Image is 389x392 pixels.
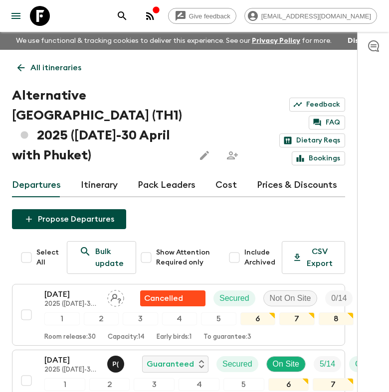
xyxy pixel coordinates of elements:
p: [DATE] [44,354,99,366]
a: Privacy Policy [252,37,300,44]
div: On Site [266,356,306,372]
span: Give feedback [184,12,236,20]
a: Feedback [289,98,345,112]
a: Give feedback [168,8,236,24]
div: 3 [123,312,158,325]
p: On Site [273,358,299,370]
div: 7 [313,378,354,391]
div: 6 [268,378,309,391]
span: Include Archived [244,248,278,267]
a: Departures [12,173,61,197]
p: Guaranteed [147,358,194,370]
div: 1 [44,378,85,391]
p: Bulk update [95,246,124,269]
div: 8 [319,312,354,325]
p: 5 / 14 [320,358,335,370]
h1: Alternative [GEOGRAPHIC_DATA] (TH1) 2025 ([DATE]-30 April with Phuket) [12,86,187,165]
span: Show Attention Required only [156,248,220,267]
p: 2025 ([DATE]-30 April with Phuket) [44,300,99,308]
a: Bookings [292,151,345,165]
span: Pooky (Thanaphan) Kerdyoo [107,359,126,367]
span: Assign pack leader [107,293,124,301]
div: 4 [162,312,197,325]
div: Not On Site [263,290,318,306]
button: P( [107,356,126,373]
span: [EMAIL_ADDRESS][DOMAIN_NAME] [256,12,377,20]
a: Dietary Reqs [279,133,345,147]
div: Flash Pack cancellation [140,290,205,306]
p: Cancelled [144,292,183,304]
button: Edit this itinerary [194,145,214,165]
p: Capacity: 14 [108,333,145,341]
div: 7 [279,312,315,325]
div: Secured [216,356,258,372]
p: Room release: 30 [44,333,96,341]
div: 1 [44,312,80,325]
button: menu [6,6,26,26]
a: All itineraries [12,58,87,78]
div: 5 [223,378,264,391]
a: FAQ [309,116,345,130]
button: [DATE]2025 ([DATE]-30 April with Phuket)Assign pack leaderFlash Pack cancellationSecuredNot On Si... [12,284,345,346]
p: Early birds: 1 [157,333,192,341]
p: P ( [112,360,119,368]
a: Bulk update [67,241,136,274]
p: Secured [219,292,249,304]
a: Cost [215,173,237,197]
a: Prices & Discounts [257,173,337,197]
p: To guarantee: 3 [203,333,251,341]
div: 6 [240,312,276,325]
button: search adventures [112,6,132,26]
p: We use functional & tracking cookies to deliver this experience. See our for more. [12,32,336,50]
button: CSV Export [282,241,345,274]
p: [DATE] [44,288,99,300]
div: 2 [89,378,130,391]
span: Select All [36,248,59,267]
p: All itineraries [30,62,81,74]
div: 3 [134,378,175,391]
p: 2025 ([DATE]-30 April with Phuket) [44,366,99,374]
div: 4 [179,378,219,391]
p: Not On Site [270,292,311,304]
div: Trip Fill [314,356,341,372]
span: Share this itinerary [222,145,242,165]
div: [EMAIL_ADDRESS][DOMAIN_NAME] [244,8,377,24]
a: Pack Leaders [138,173,195,197]
div: Trip Fill [325,290,353,306]
div: 2 [84,312,119,325]
button: Dismiss [345,34,377,48]
p: Secured [222,358,252,370]
div: 5 [201,312,236,325]
div: Secured [213,290,255,306]
a: Itinerary [81,173,118,197]
button: Propose Departures [12,209,126,229]
p: 0 / 14 [331,292,347,304]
